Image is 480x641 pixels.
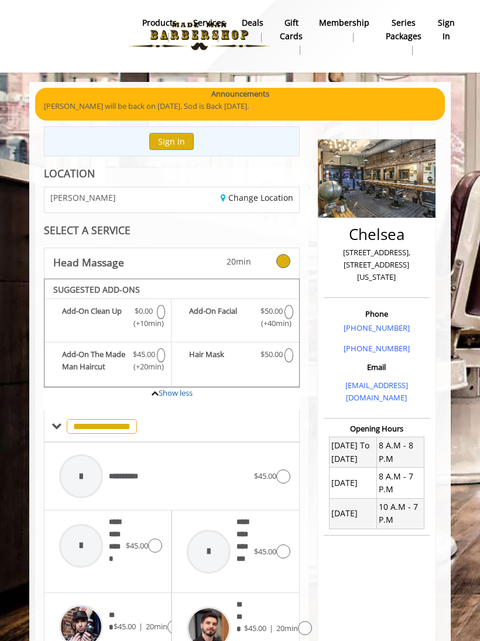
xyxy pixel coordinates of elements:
[265,317,279,330] span: (+40min )
[276,623,298,633] span: 20min
[324,424,430,433] h3: Opening Hours
[137,317,151,330] span: (+10min )
[329,468,376,498] td: [DATE]
[327,363,427,371] h3: Email
[260,305,283,317] span: $50.00
[135,305,153,317] span: $0.00
[242,16,263,29] b: Deals
[137,361,151,373] span: (+20min )
[50,193,116,202] span: [PERSON_NAME]
[44,279,300,388] div: Head Massage Add-onS
[386,16,421,43] b: Series packages
[126,540,148,551] span: $45.00
[50,305,165,333] label: Add-On Clean Up
[142,16,177,29] b: products
[327,246,427,283] p: [STREET_ADDRESS],[STREET_ADDRESS][US_STATE]
[149,133,194,150] button: Sign In
[50,348,165,376] label: Add-On The Made Man Haircut
[53,284,140,295] b: SUGGESTED ADD-ONS
[44,100,436,112] p: [PERSON_NAME] will be back on [DATE]. Sod is Back [DATE].
[327,226,427,243] h2: Chelsea
[185,15,234,45] a: ServicesServices
[438,16,455,43] b: sign in
[146,621,167,632] span: 20min
[62,348,131,373] b: Add-On The Made Man Haircut
[159,388,193,398] a: Show less
[193,16,225,29] b: Services
[44,225,300,236] div: SELECT A SERVICE
[254,471,276,481] span: $45.00
[53,254,124,270] b: Head Massage
[114,621,136,632] span: $45.00
[319,16,369,29] b: Membership
[177,305,293,333] label: Add-On Facial
[376,437,424,468] td: 8 A.M - 8 P.M
[376,498,424,529] td: 10 A.M - 7 P.M
[133,348,155,361] span: $45.00
[280,16,303,43] b: gift cards
[376,468,424,498] td: 8 A.M - 7 P.M
[211,88,269,100] b: Announcements
[244,623,266,633] span: $45.00
[329,437,376,468] td: [DATE] To [DATE]
[272,15,311,58] a: Gift cardsgift cards
[269,623,273,633] span: |
[189,305,258,330] b: Add-On Facial
[327,310,427,318] h3: Phone
[189,348,258,362] b: Hair Mask
[62,305,131,330] b: Add-On Clean Up
[139,621,143,632] span: |
[254,546,276,557] span: $45.00
[221,192,293,203] a: Change Location
[44,166,95,180] b: LOCATION
[378,15,430,58] a: Series packagesSeries packages
[329,498,376,529] td: [DATE]
[234,15,272,45] a: DealsDeals
[345,380,408,403] a: [EMAIL_ADDRESS][DOMAIN_NAME]
[119,4,280,68] img: Made Man Barbershop logo
[344,323,410,333] a: [PHONE_NUMBER]
[260,348,283,361] span: $50.00
[430,15,463,45] a: sign insign in
[134,15,185,45] a: Productsproducts
[344,343,410,354] a: [PHONE_NUMBER]
[214,255,251,268] span: 20min
[177,348,293,365] label: Hair Mask
[311,15,378,45] a: MembershipMembership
